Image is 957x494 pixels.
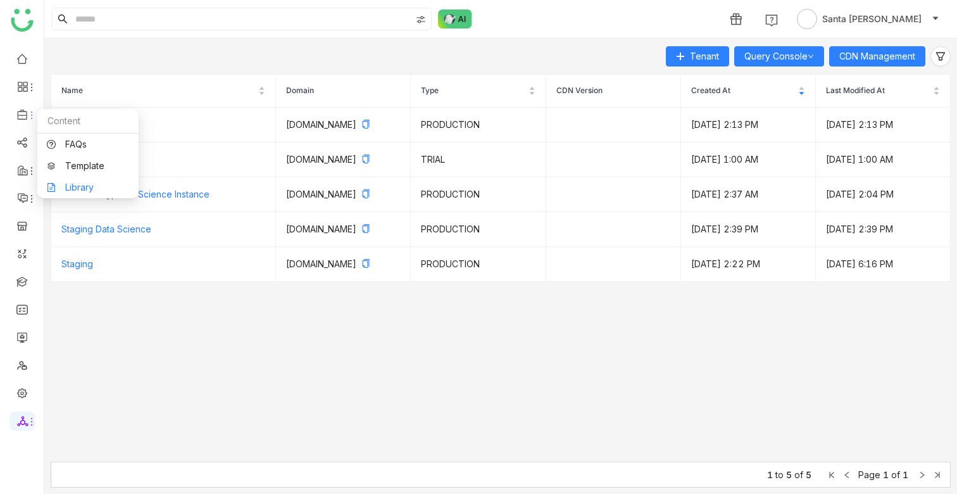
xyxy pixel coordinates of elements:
span: of [891,469,900,480]
span: 1 [767,469,773,480]
p: [DOMAIN_NAME] [286,118,400,132]
span: 1 [883,469,889,480]
span: 5 [786,469,792,480]
img: ask-buddy-normal.svg [438,9,472,28]
td: PRODUCTION [411,212,546,247]
img: help.svg [765,14,778,27]
th: Domain [276,75,411,108]
p: [DOMAIN_NAME] [286,187,400,201]
a: Staging Data Science [61,224,151,234]
img: logo [11,9,34,32]
button: Santa [PERSON_NAME] [794,9,942,29]
span: Tenant [690,49,719,63]
a: Template [47,161,129,170]
td: PRODUCTION [411,108,546,142]
p: [DOMAIN_NAME] [286,153,400,167]
img: search-type.svg [416,15,426,25]
span: Page [858,469,880,480]
span: CDN Management [839,49,915,63]
p: [DOMAIN_NAME] [286,257,400,271]
td: [DATE] 6:16 PM [816,247,951,282]
button: Query Console [734,46,824,66]
td: [DATE] 2:13 PM [816,108,951,142]
td: [DATE] 2:13 PM [681,108,816,142]
td: [DATE] 2:39 PM [681,212,816,247]
td: PRODUCTION [411,177,546,212]
td: [DATE] 1:00 AM [816,142,951,177]
span: 1 [903,469,908,480]
img: avatar [797,9,817,29]
div: Content [37,109,139,134]
td: [DATE] 2:39 PM [816,212,951,247]
span: to [775,469,784,480]
a: FAQs [47,140,129,149]
td: TRIAL [411,142,546,177]
td: PRODUCTION [411,247,546,282]
th: CDN Version [546,75,681,108]
a: Query Console [744,51,814,61]
span: 5 [806,469,811,480]
td: [DATE] 2:22 PM [681,247,816,282]
span: of [794,469,803,480]
a: Library [47,183,129,192]
a: GTM Buddy, Data Science Instance [61,189,210,199]
p: [DOMAIN_NAME] [286,222,400,236]
td: [DATE] 1:00 AM [681,142,816,177]
a: Staging [61,258,93,269]
td: [DATE] 2:04 PM [816,177,951,212]
button: Tenant [666,46,729,66]
td: [DATE] 2:37 AM [681,177,816,212]
button: CDN Management [829,46,925,66]
span: Santa [PERSON_NAME] [822,12,922,26]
